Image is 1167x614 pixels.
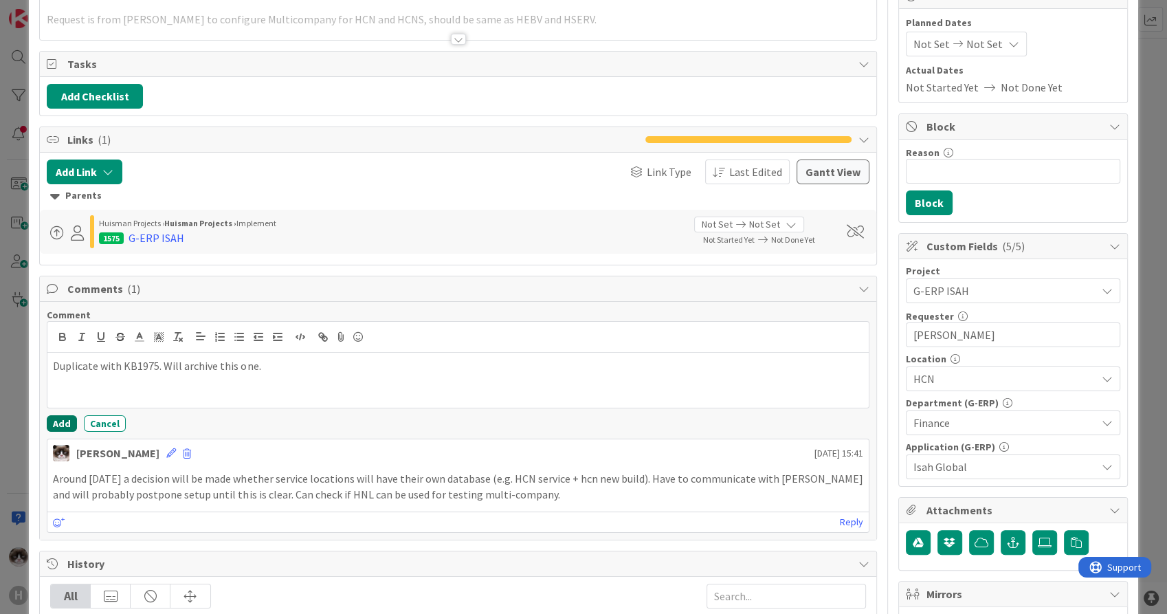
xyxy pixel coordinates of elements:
span: [DATE] 15:41 [814,446,863,461]
span: G-ERP ISAH [913,281,1089,300]
span: Not Set [913,36,950,52]
button: Add [47,415,77,432]
p: Around [DATE] a decision will be made whether service locations will have their own database (e.g... [53,471,863,502]
span: HCN [913,371,1096,387]
div: Parents [50,188,865,204]
span: Not Done Yet [1001,79,1063,96]
span: Actual Dates [906,63,1120,78]
span: Last Edited [729,164,782,180]
div: Application (G-ERP) [906,442,1120,452]
span: Finance [913,415,1096,431]
span: Comment [47,309,91,321]
label: Reason [906,146,940,159]
img: Kv [53,445,69,461]
span: Not Started Yet [906,79,979,96]
button: Add Checklist [47,84,143,109]
a: Reply [840,514,863,531]
button: Block [906,190,953,215]
span: Attachments [926,502,1102,518]
span: Not Done Yet [771,234,815,245]
div: [PERSON_NAME] [76,445,159,461]
span: Not Set [749,217,780,232]
span: Block [926,118,1102,135]
span: Huisman Projects › [99,218,164,228]
span: Implement [236,218,276,228]
span: Support [29,2,63,19]
span: Custom Fields [926,238,1102,254]
label: Requester [906,310,954,322]
input: Search... [707,584,866,608]
span: History [67,556,851,572]
button: Last Edited [705,160,790,184]
div: 1575 [99,232,124,244]
span: ( 1 ) [127,282,140,296]
button: Gantt View [797,160,869,184]
div: Department (G-ERP) [906,398,1120,408]
span: Isah Global [913,459,1096,475]
span: Not Set [966,36,1003,52]
span: Planned Dates [906,16,1120,30]
span: ( 1 ) [98,133,111,146]
span: Tasks [67,56,851,72]
span: ( 5/5 ) [1002,239,1025,253]
span: Links [67,131,638,148]
span: Not Set [702,217,733,232]
div: G-ERP ISAH [129,230,184,246]
button: Cancel [84,415,126,432]
div: Project [906,266,1120,276]
button: Add Link [47,160,122,184]
span: Not Started Yet [703,234,755,245]
p: Duplicate with KB1975. Will archive this one. [53,358,863,374]
span: Link Type [647,164,691,180]
b: Huisman Projects › [164,218,236,228]
div: Location [906,354,1120,364]
span: Mirrors [926,586,1102,602]
span: Comments [67,281,851,297]
div: All [51,584,91,608]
